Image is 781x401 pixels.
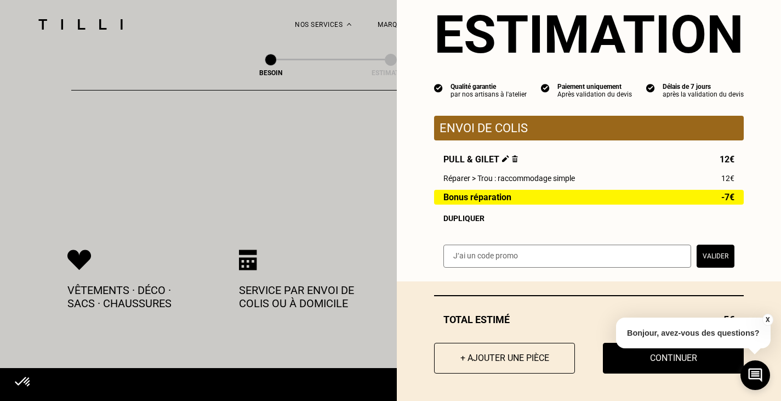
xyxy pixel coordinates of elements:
img: icon list info [646,83,655,93]
img: Éditer [502,155,509,162]
div: Qualité garantie [451,83,527,91]
section: Estimation [434,4,744,65]
img: Supprimer [512,155,518,162]
img: icon list info [541,83,550,93]
div: Paiement uniquement [557,83,632,91]
span: Pull & gilet [443,154,518,165]
div: après la validation du devis [663,91,744,98]
span: Réparer > Trou : raccommodage simple [443,174,575,183]
button: + Ajouter une pièce [434,343,575,374]
img: icon list info [434,83,443,93]
div: Après validation du devis [557,91,632,98]
div: Délais de 7 jours [663,83,744,91]
span: -7€ [721,193,734,202]
input: J‘ai un code promo [443,245,691,268]
p: Envoi de colis [440,121,738,135]
button: Valider [697,245,734,268]
p: Bonjour, avez-vous des questions? [616,318,771,348]
button: X [762,314,773,326]
span: 12€ [720,154,734,165]
div: Total estimé [434,314,744,325]
div: par nos artisans à l'atelier [451,91,527,98]
button: Continuer [603,343,744,374]
span: 12€ [721,174,734,183]
span: Bonus réparation [443,193,511,202]
div: Dupliquer [443,214,734,223]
